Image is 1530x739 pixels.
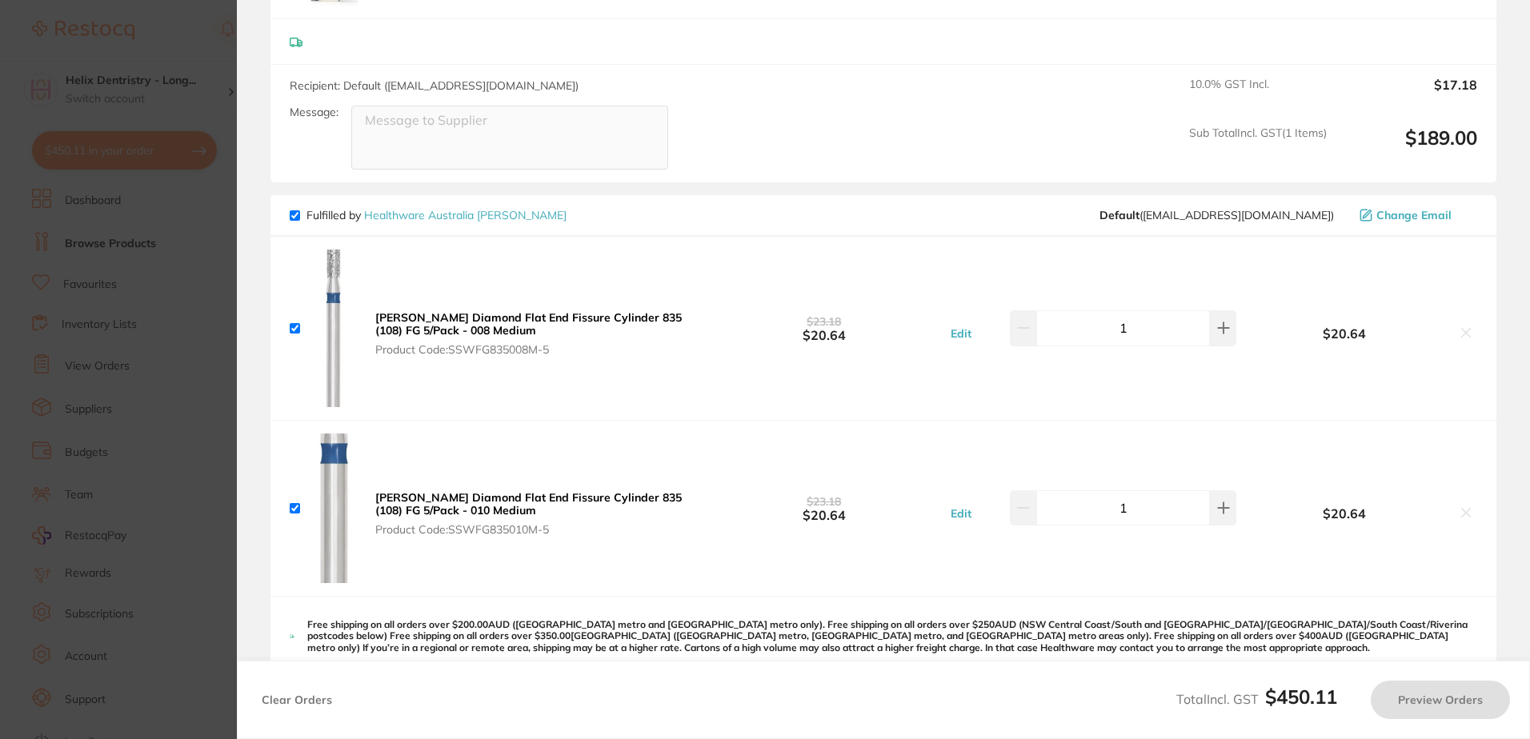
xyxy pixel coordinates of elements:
button: Edit [946,506,976,521]
div: message notification from Restocq, 3h ago. Hi Samantha, This month, AB Orthodontics is offering 3... [24,24,296,306]
button: Edit [946,326,976,341]
img: OWs0NG1lcA [306,433,358,583]
span: Recipient: Default ( [EMAIL_ADDRESS][DOMAIN_NAME] ) [290,78,579,93]
span: info@healthwareaustralia.com.au [1099,209,1334,222]
div: Message content [70,34,284,274]
p: Fulfilled by [306,209,567,222]
div: Hi [PERSON_NAME], [70,34,284,50]
span: 10.0 % GST Incl. [1189,78,1327,113]
button: Preview Orders [1371,681,1510,719]
span: Total Incl. GST [1176,691,1337,707]
span: Product Code: SSWFG835010M-5 [375,523,700,536]
b: [PERSON_NAME] Diamond Flat End Fissure Cylinder 835 (108) FG 5/Pack - 010 Medium [375,490,682,517]
p: Message from Restocq, sent 3h ago [70,281,284,295]
b: $20.64 [1240,506,1448,521]
b: $20.64 [1240,326,1448,341]
span: $23.18 [807,494,841,509]
b: [PERSON_NAME] Diamond Flat End Fissure Cylinder 835 (108) FG 5/Pack - 008 Medium [375,310,682,338]
button: [PERSON_NAME] Diamond Flat End Fissure Cylinder 835 (108) FG 5/Pack - 008 Medium Product Code:SSW... [370,310,705,357]
b: $450.11 [1265,685,1337,709]
img: Profile image for Restocq [36,38,62,64]
b: $20.64 [705,493,943,523]
p: Free shipping on all orders over $200.00AUD ([GEOGRAPHIC_DATA] metro and [GEOGRAPHIC_DATA] metro ... [307,619,1477,653]
a: Healthware Australia [PERSON_NAME] [364,208,567,222]
img: czExaGVsdw [306,250,358,406]
label: Message: [290,106,338,119]
span: Product Code: SSWFG835008M-5 [375,343,700,356]
span: Sub Total Incl. GST ( 1 Items) [1189,126,1327,170]
span: $23.18 [807,314,841,329]
button: Clear Orders [257,681,337,719]
b: $20.64 [705,314,943,343]
b: Default [1099,208,1139,222]
output: $189.00 [1340,126,1477,170]
output: $17.18 [1340,78,1477,113]
span: Change Email [1376,209,1452,222]
button: Change Email [1355,208,1477,222]
button: [PERSON_NAME] Diamond Flat End Fissure Cylinder 835 (108) FG 5/Pack - 010 Medium Product Code:SSW... [370,490,705,537]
